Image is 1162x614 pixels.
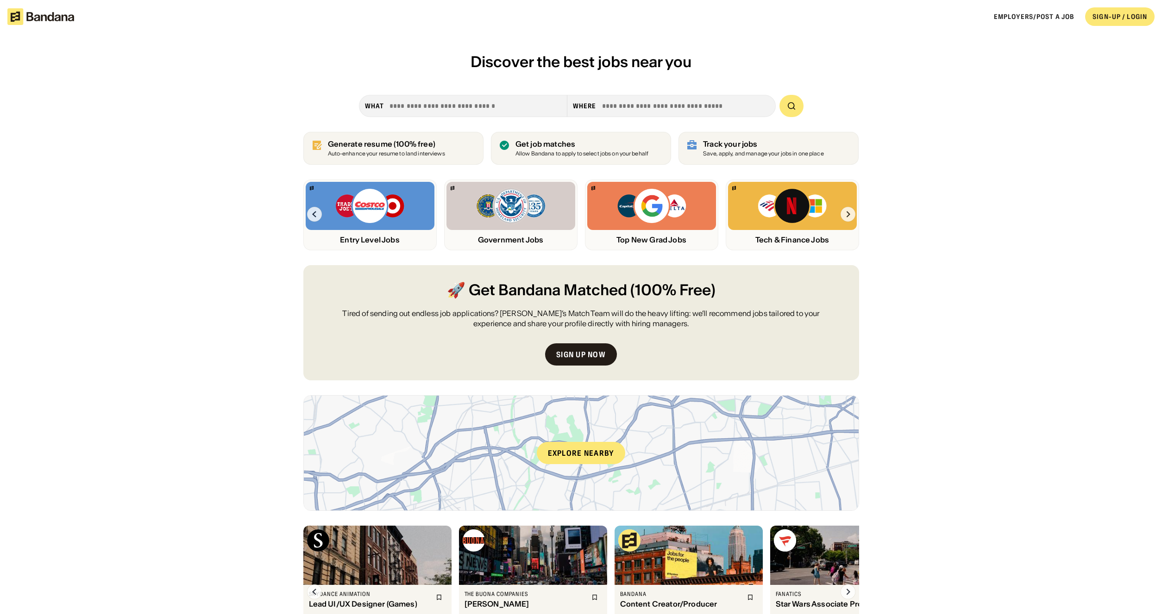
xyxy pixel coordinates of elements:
[307,584,322,599] img: Left Arrow
[757,187,827,224] img: Bank of America, Netflix, Microsoft logos
[620,590,741,598] div: Bandana
[309,600,430,608] div: Lead UI/UX Designer (Games)
[630,280,716,301] span: (100% Free)
[515,140,648,149] div: Get job matches
[678,132,859,165] a: Track your jobs Save, apply, and manage your jobs in one place
[556,351,606,358] div: Sign up now
[994,12,1074,21] a: Employers/Post a job
[303,132,484,165] a: Generate resume (100% free)Auto-enhance your resume to land interviews
[703,151,824,157] div: Save, apply, and manage your jobs in one place
[304,396,859,510] a: Explore nearby
[728,236,857,244] div: Tech & Finance Jobs
[841,584,855,599] img: Right Arrow
[491,132,671,165] a: Get job matches Allow Bandana to apply to select jobs on your behalf
[310,186,314,190] img: Bandana logo
[365,102,384,110] div: what
[774,529,796,552] img: Fanatics logo
[726,180,859,250] a: Bandana logoBank of America, Netflix, Microsoft logosTech & Finance Jobs
[1093,12,1147,21] div: SIGN-UP / LOGIN
[776,600,897,608] div: Star Wars Associate Producer
[328,151,445,157] div: Auto-enhance your resume to land interviews
[573,102,597,110] div: Where
[703,140,824,149] div: Track your jobs
[307,529,329,552] img: Skydance Animation logo
[585,180,718,250] a: Bandana logoCapital One, Google, Delta logosTop New Grad Jobs
[465,590,586,598] div: The Buona Companies
[307,207,322,222] img: Left Arrow
[7,8,74,25] img: Bandana logotype
[394,139,435,149] span: (100% free)
[309,590,430,598] div: Skydance Animation
[476,187,546,224] img: FBI, DHS, MWRD logos
[447,280,627,301] span: 🚀 Get Bandana Matched
[471,52,691,71] span: Discover the best jobs near you
[616,187,687,224] img: Capital One, Google, Delta logos
[446,236,575,244] div: Government Jobs
[732,186,736,190] img: Bandana logo
[618,529,641,552] img: Bandana logo
[306,236,434,244] div: Entry Level Jobs
[463,529,485,552] img: The Buona Companies logo
[545,343,617,366] a: Sign up now
[335,187,405,224] img: Trader Joe’s, Costco, Target logos
[444,180,578,250] a: Bandana logoFBI, DHS, MWRD logosGovernment Jobs
[591,186,595,190] img: Bandana logo
[537,442,626,464] div: Explore nearby
[620,600,741,608] div: Content Creator/Producer
[303,180,437,250] a: Bandana logoTrader Joe’s, Costco, Target logosEntry Level Jobs
[515,151,648,157] div: Allow Bandana to apply to select jobs on your behalf
[326,308,837,329] div: Tired of sending out endless job applications? [PERSON_NAME]’s Match Team will do the heavy lifti...
[328,140,445,149] div: Generate resume
[451,186,454,190] img: Bandana logo
[841,207,855,222] img: Right Arrow
[465,600,586,608] div: [PERSON_NAME]
[776,590,897,598] div: Fanatics
[587,236,716,244] div: Top New Grad Jobs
